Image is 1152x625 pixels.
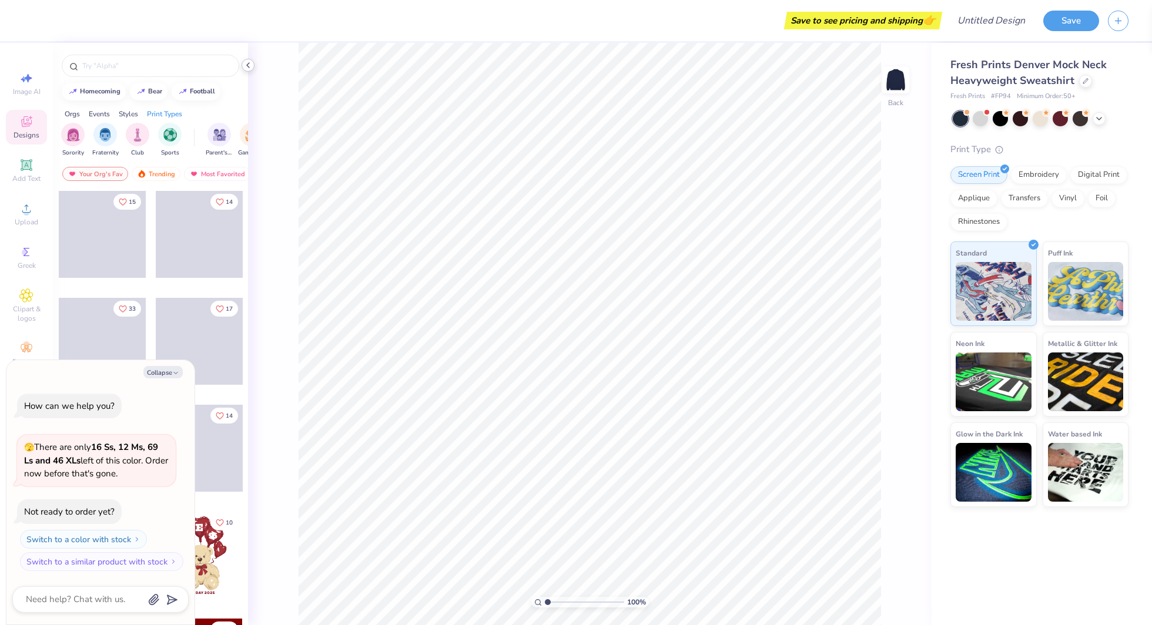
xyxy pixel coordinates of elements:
img: Sorority Image [66,128,80,142]
div: filter for Sorority [61,123,85,157]
span: Fraternity [92,149,119,157]
img: Glow in the Dark Ink [956,443,1032,502]
div: How can we help you? [24,400,115,412]
span: 15 [129,199,136,205]
img: Switch to a similar product with stock [170,558,177,565]
span: Club [131,149,144,157]
div: Back [888,98,903,108]
img: Club Image [131,128,144,142]
div: filter for Sports [158,123,182,157]
div: bear [148,88,162,95]
img: Fraternity Image [99,128,112,142]
button: filter button [92,123,119,157]
span: Designs [14,130,39,140]
span: 14 [226,413,233,419]
span: 10 [226,520,233,526]
img: most_fav.gif [189,170,199,178]
div: Transfers [1001,190,1048,207]
div: Orgs [65,109,80,119]
span: 17 [226,306,233,312]
button: Like [210,301,238,317]
span: 🫣 [24,442,34,453]
img: Standard [956,262,1032,321]
button: football [172,83,220,100]
button: Collapse [143,366,183,378]
span: Fresh Prints [950,92,985,102]
button: homecoming [62,83,126,100]
button: Like [210,515,238,530]
span: Standard [956,247,987,259]
div: Save to see pricing and shipping [787,12,939,29]
span: Decorate [12,357,41,367]
span: Water based Ink [1048,428,1102,440]
div: Screen Print [950,166,1007,184]
div: filter for Club [126,123,149,157]
button: filter button [206,123,233,157]
div: Not ready to order yet? [24,506,115,518]
img: Game Day Image [245,128,259,142]
span: Game Day [238,149,265,157]
button: Like [113,194,141,210]
span: 14 [226,199,233,205]
span: Image AI [13,87,41,96]
span: Minimum Order: 50 + [1017,92,1076,102]
input: Try "Alpha" [81,60,232,72]
button: Save [1043,11,1099,31]
img: Puff Ink [1048,262,1124,321]
span: 33 [129,306,136,312]
div: Vinyl [1051,190,1084,207]
span: Puff Ink [1048,247,1073,259]
span: # FP94 [991,92,1011,102]
button: Switch to a color with stock [20,530,147,549]
img: trend_line.gif [178,88,187,95]
img: Metallic & Glitter Ink [1048,352,1124,411]
img: Back [884,68,907,92]
span: Upload [15,217,38,227]
button: Like [210,408,238,424]
div: Foil [1088,190,1116,207]
div: Events [89,109,110,119]
button: filter button [238,123,265,157]
div: Your Org's Fav [62,167,128,181]
div: filter for Game Day [238,123,265,157]
img: most_fav.gif [68,170,77,178]
button: filter button [126,123,149,157]
div: Print Type [950,143,1128,156]
div: Embroidery [1011,166,1067,184]
div: Print Types [147,109,182,119]
div: Applique [950,190,997,207]
div: filter for Fraternity [92,123,119,157]
div: filter for Parent's Weekend [206,123,233,157]
button: filter button [61,123,85,157]
span: Metallic & Glitter Ink [1048,337,1117,350]
img: Parent's Weekend Image [213,128,226,142]
button: Like [113,301,141,317]
button: filter button [158,123,182,157]
div: Styles [119,109,138,119]
div: Rhinestones [950,213,1007,231]
span: Sorority [62,149,84,157]
img: Neon Ink [956,352,1032,411]
span: Clipart & logos [6,304,47,323]
div: homecoming [80,88,120,95]
span: There are only left of this color. Order now before that's gone. [24,441,168,479]
strong: 16 Ss, 12 Ms, 69 Ls and 46 XLs [24,441,158,466]
button: Switch to a similar product with stock [20,552,183,571]
div: Digital Print [1070,166,1127,184]
div: football [190,88,215,95]
span: Neon Ink [956,337,984,350]
span: Greek [18,261,36,270]
span: Glow in the Dark Ink [956,428,1023,440]
img: trending.gif [137,170,146,178]
img: Sports Image [163,128,177,142]
span: Add Text [12,174,41,183]
span: 100 % [627,597,646,607]
button: bear [130,83,168,100]
span: 👉 [923,13,936,27]
div: Trending [132,167,180,181]
span: Parent's Weekend [206,149,233,157]
img: Switch to a color with stock [133,536,140,543]
img: Water based Ink [1048,443,1124,502]
img: trend_line.gif [68,88,78,95]
span: Fresh Prints Denver Mock Neck Heavyweight Sweatshirt [950,58,1107,88]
